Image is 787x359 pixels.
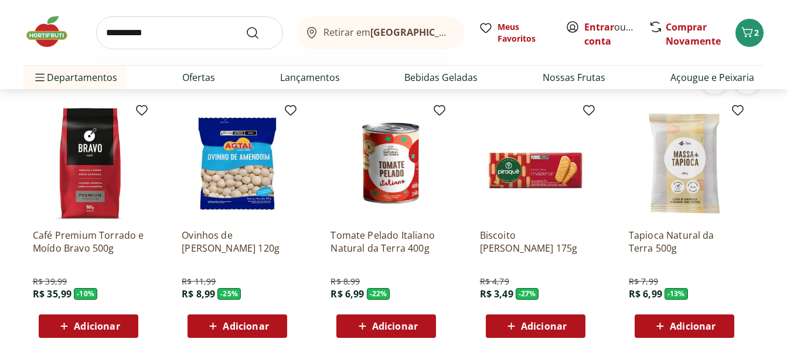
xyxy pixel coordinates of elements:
a: Meus Favoritos [479,21,551,45]
a: Ovinhos de [PERSON_NAME] 120g [182,229,293,255]
a: Açougue e Peixaria [670,70,754,84]
span: Adicionar [74,321,120,331]
span: - 10 % [74,288,97,300]
a: Ofertas [182,70,215,84]
span: Departamentos [33,63,117,92]
button: Menu [33,63,47,92]
b: [GEOGRAPHIC_DATA]/[GEOGRAPHIC_DATA] [370,26,568,39]
span: Adicionar [223,321,268,331]
span: R$ 6,99 [629,287,662,300]
a: Tapioca Natural da Terra 500g [629,229,740,255]
button: Adicionar [486,314,585,338]
button: Adicionar [336,314,436,338]
a: Biscoito [PERSON_NAME] 175g [480,229,591,255]
span: R$ 4,79 [480,276,509,287]
a: Nossas Frutas [543,70,605,84]
span: R$ 39,99 [33,276,67,287]
span: - 27 % [516,288,539,300]
img: Tapioca Natural da Terra 500g [629,108,740,219]
span: R$ 6,99 [331,287,364,300]
a: Café Premium Torrado e Moído Bravo 500g [33,229,144,255]
input: search [96,16,283,49]
button: Submit Search [246,26,274,40]
span: Adicionar [670,321,716,331]
span: ou [584,20,636,48]
span: Meus Favoritos [498,21,551,45]
img: Hortifruti [23,14,82,49]
a: Comprar Novamente [666,21,721,48]
span: Retirar em [323,27,453,38]
span: R$ 8,99 [182,287,215,300]
img: Café Premium Torrado e Moído Bravo 500g [33,108,144,219]
button: Retirar em[GEOGRAPHIC_DATA]/[GEOGRAPHIC_DATA] [297,16,465,49]
span: Adicionar [521,321,567,331]
span: R$ 35,99 [33,287,71,300]
span: - 25 % [217,288,241,300]
span: - 13 % [665,288,688,300]
a: Entrar [584,21,614,33]
span: 2 [754,27,759,38]
img: Tomate Pelado Italiano Natural da Terra 400g [331,108,442,219]
span: R$ 8,99 [331,276,360,287]
a: Bebidas Geladas [404,70,478,84]
img: Ovinhos de Amendoim Agtal 120g [182,108,293,219]
a: Criar conta [584,21,649,48]
span: R$ 11,99 [182,276,216,287]
a: Tomate Pelado Italiano Natural da Terra 400g [331,229,442,255]
span: R$ 3,49 [480,287,513,300]
img: Biscoito Maizena Piraque 175g [480,108,591,219]
span: - 22 % [367,288,390,300]
button: Adicionar [188,314,287,338]
button: Adicionar [635,314,734,338]
span: Adicionar [372,321,418,331]
button: Carrinho [735,19,764,47]
button: Adicionar [39,314,138,338]
a: Lançamentos [280,70,340,84]
span: R$ 7,99 [629,276,658,287]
